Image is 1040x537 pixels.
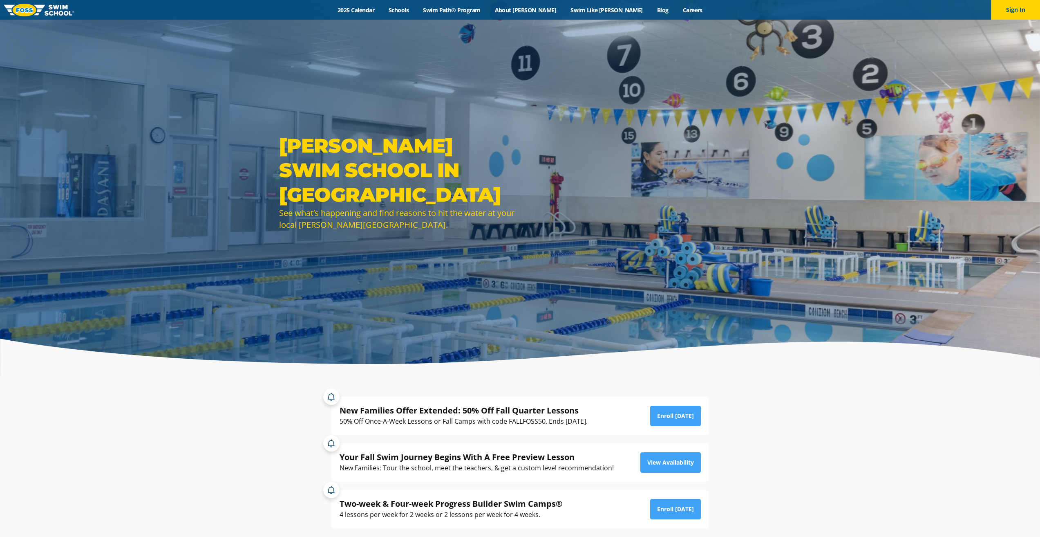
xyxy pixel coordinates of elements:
[340,509,563,520] div: 4 lessons per week for 2 weeks or 2 lessons per week for 4 weeks.
[340,463,614,474] div: New Families: Tour the school, meet the teachers, & get a custom level recommendation!
[650,406,701,426] a: Enroll [DATE]
[382,6,416,14] a: Schools
[340,416,588,427] div: 50% Off Once-A-Week Lessons or Fall Camps with code FALLFOSS50. Ends [DATE].
[4,4,74,16] img: FOSS Swim School Logo
[675,6,709,14] a: Careers
[416,6,488,14] a: Swim Path® Program
[640,452,701,473] a: View Availability
[340,498,563,509] div: Two-week & Four-week Progress Builder Swim Camps®
[340,452,614,463] div: Your Fall Swim Journey Begins With A Free Preview Lesson
[279,133,516,207] h1: [PERSON_NAME] Swim School in [GEOGRAPHIC_DATA]
[279,207,516,231] div: See what’s happening and find reasons to hit the water at your local [PERSON_NAME][GEOGRAPHIC_DATA].
[650,499,701,519] a: Enroll [DATE]
[564,6,650,14] a: Swim Like [PERSON_NAME]
[331,6,382,14] a: 2025 Calendar
[340,405,588,416] div: New Families Offer Extended: 50% Off Fall Quarter Lessons
[488,6,564,14] a: About [PERSON_NAME]
[650,6,675,14] a: Blog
